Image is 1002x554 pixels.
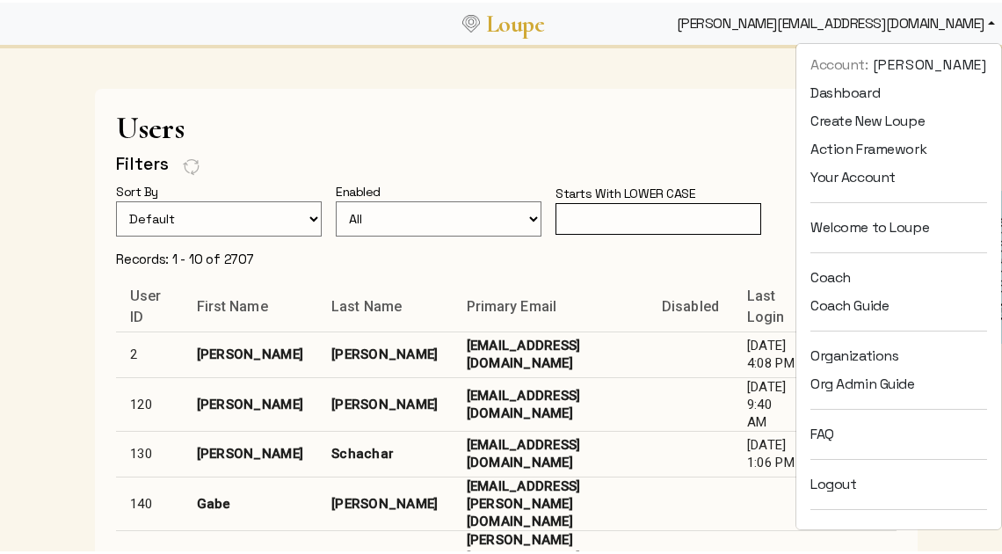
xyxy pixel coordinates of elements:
[183,474,317,528] td: Gabe
[796,211,1001,239] a: Welcome to Loupe
[317,280,452,329] th: Last Name
[733,375,809,428] td: [DATE] 9:40 AM
[796,261,1001,289] a: Coach
[116,179,172,199] div: Sort By
[453,375,648,428] td: [EMAIL_ADDRESS][DOMAIN_NAME]
[462,12,480,30] img: Loupe Logo
[733,329,809,375] td: [DATE] 4:08 PM
[183,280,317,329] th: First Name
[796,289,1001,317] a: Coach Guide
[453,329,648,375] td: [EMAIL_ADDRESS][DOMAIN_NAME]
[453,428,648,474] td: [EMAIL_ADDRESS][DOMAIN_NAME]
[116,329,183,375] td: 2
[183,329,317,375] td: [PERSON_NAME]
[116,375,183,428] td: 120
[670,4,1002,39] div: [PERSON_NAME][EMAIL_ADDRESS][DOMAIN_NAME]
[317,428,452,474] td: Schachar
[796,133,1001,161] a: Action Framework
[810,53,868,71] span: Account:
[796,518,1001,546] a: Admin
[453,474,648,528] td: [EMAIL_ADDRESS][PERSON_NAME][DOMAIN_NAME]
[453,280,648,329] th: Primary Email
[116,280,183,329] th: User ID
[336,179,395,199] div: Enabled
[796,77,1001,105] a: Dashboard
[317,329,452,375] td: [PERSON_NAME]
[796,339,1001,368] a: Organizations
[317,375,452,428] td: [PERSON_NAME]
[183,155,200,174] img: FFFF
[796,418,1001,446] a: FAQ
[116,428,183,474] td: 130
[116,474,183,528] td: 140
[116,107,897,143] h1: Users
[116,150,169,172] h4: Filters
[480,5,550,38] a: Loupe
[317,474,452,528] td: [PERSON_NAME]
[733,428,809,474] td: [DATE] 1:06 PM
[796,105,1001,133] a: Create New Loupe
[183,428,317,474] td: [PERSON_NAME]
[796,468,1001,496] a: Logout
[796,368,1001,396] a: Org Admin Guide
[873,52,987,73] span: [PERSON_NAME]
[796,161,1001,189] a: Your Account
[733,280,809,329] th: Last Login
[555,181,710,200] div: Starts With LOWER CASE
[648,280,733,329] th: Disabled
[116,248,254,266] div: Records: 1 - 10 of 2707
[183,375,317,428] td: [PERSON_NAME]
